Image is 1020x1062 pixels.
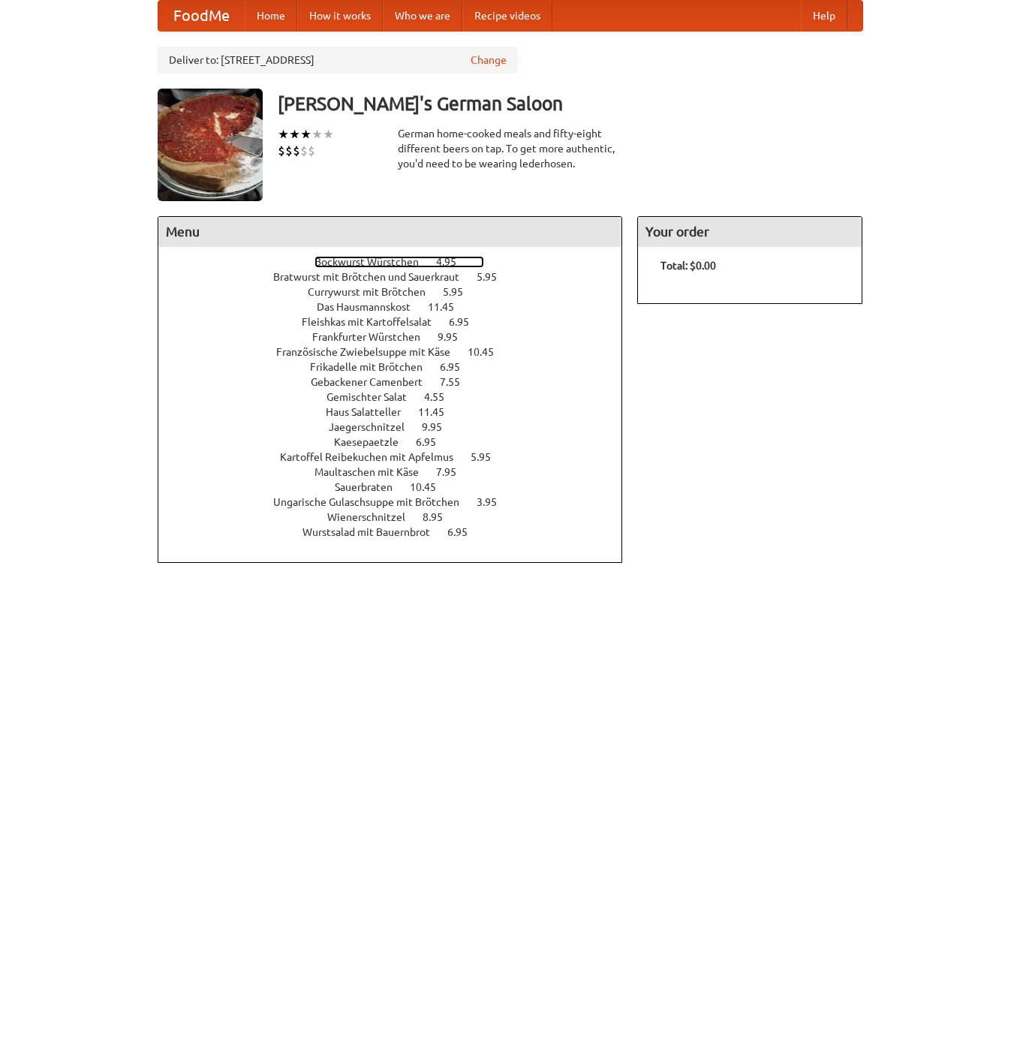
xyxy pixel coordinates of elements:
a: Home [245,1,297,31]
a: Who we are [383,1,462,31]
a: Recipe videos [462,1,552,31]
b: Total: $0.00 [660,260,716,272]
a: Haus Salatteller 11.45 [326,406,472,418]
li: ★ [323,126,334,143]
li: $ [278,143,285,159]
li: $ [308,143,315,159]
a: Ungarische Gulaschsuppe mit Brötchen 3.95 [273,496,525,508]
span: Französische Zwiebelsuppe mit Käse [276,346,465,358]
a: Gemischter Salat 4.55 [326,391,472,403]
a: Bratwurst mit Brötchen und Sauerkraut 5.95 [273,271,525,283]
li: $ [300,143,308,159]
span: Wienerschnitzel [327,511,420,523]
span: Jaegerschnitzel [329,421,420,433]
h3: [PERSON_NAME]'s German Saloon [278,89,863,119]
span: 6.95 [416,436,451,448]
span: Wurstsalad mit Bauernbrot [302,526,445,538]
span: 6.95 [447,526,483,538]
span: 11.45 [428,301,469,313]
a: FoodMe [158,1,245,31]
a: Das Hausmannskost 11.45 [317,301,482,313]
span: Bockwurst Würstchen [314,256,434,268]
span: 5.95 [477,271,512,283]
a: Jaegerschnitzel 9.95 [329,421,470,433]
li: $ [293,143,300,159]
a: Wienerschnitzel 8.95 [327,511,471,523]
span: Gebackener Camenbert [311,376,438,388]
span: Frankfurter Würstchen [312,331,435,343]
span: Sauerbraten [335,481,408,493]
li: ★ [300,126,311,143]
span: 9.95 [422,421,457,433]
span: 10.45 [410,481,451,493]
span: 4.55 [424,391,459,403]
li: $ [285,143,293,159]
a: Kartoffel Reibekuchen mit Apfelmus 5.95 [280,451,519,463]
span: 7.95 [436,466,471,478]
span: Ungarische Gulaschsuppe mit Brötchen [273,496,474,508]
a: Frikadelle mit Brötchen 6.95 [310,361,488,373]
div: German home-cooked meals and fifty-eight different beers on tap. To get more authentic, you'd nee... [398,126,623,171]
a: Bockwurst Würstchen 4.95 [314,256,484,268]
li: ★ [289,126,300,143]
span: 8.95 [423,511,458,523]
span: Gemischter Salat [326,391,422,403]
a: Help [801,1,847,31]
a: Wurstsalad mit Bauernbrot 6.95 [302,526,495,538]
span: 6.95 [449,316,484,328]
h4: Your order [638,217,862,247]
span: 5.95 [443,286,478,298]
span: 5.95 [471,451,506,463]
a: Französische Zwiebelsuppe mit Käse 10.45 [276,346,522,358]
a: Maultaschen mit Käse 7.95 [314,466,484,478]
a: Kaesepaetzle 6.95 [334,436,464,448]
a: Currywurst mit Brötchen 5.95 [308,286,491,298]
span: Frikadelle mit Brötchen [310,361,438,373]
span: Haus Salatteller [326,406,416,418]
span: 10.45 [468,346,509,358]
a: How it works [297,1,383,31]
span: 9.95 [438,331,473,343]
span: 6.95 [440,361,475,373]
span: 3.95 [477,496,512,508]
a: Fleishkas mit Kartoffelsalat 6.95 [302,316,497,328]
span: Fleishkas mit Kartoffelsalat [302,316,447,328]
li: ★ [278,126,289,143]
span: 11.45 [418,406,459,418]
span: Das Hausmannskost [317,301,426,313]
a: Change [471,53,507,68]
span: Maultaschen mit Käse [314,466,434,478]
a: Sauerbraten 10.45 [335,481,464,493]
span: Currywurst mit Brötchen [308,286,441,298]
h4: Menu [158,217,622,247]
span: 4.95 [436,256,471,268]
span: Kaesepaetzle [334,436,414,448]
a: Frankfurter Würstchen 9.95 [312,331,486,343]
span: Bratwurst mit Brötchen und Sauerkraut [273,271,474,283]
div: Deliver to: [STREET_ADDRESS] [158,47,518,74]
span: Kartoffel Reibekuchen mit Apfelmus [280,451,468,463]
span: 7.55 [440,376,475,388]
img: angular.jpg [158,89,263,201]
li: ★ [311,126,323,143]
a: Gebackener Camenbert 7.55 [311,376,488,388]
